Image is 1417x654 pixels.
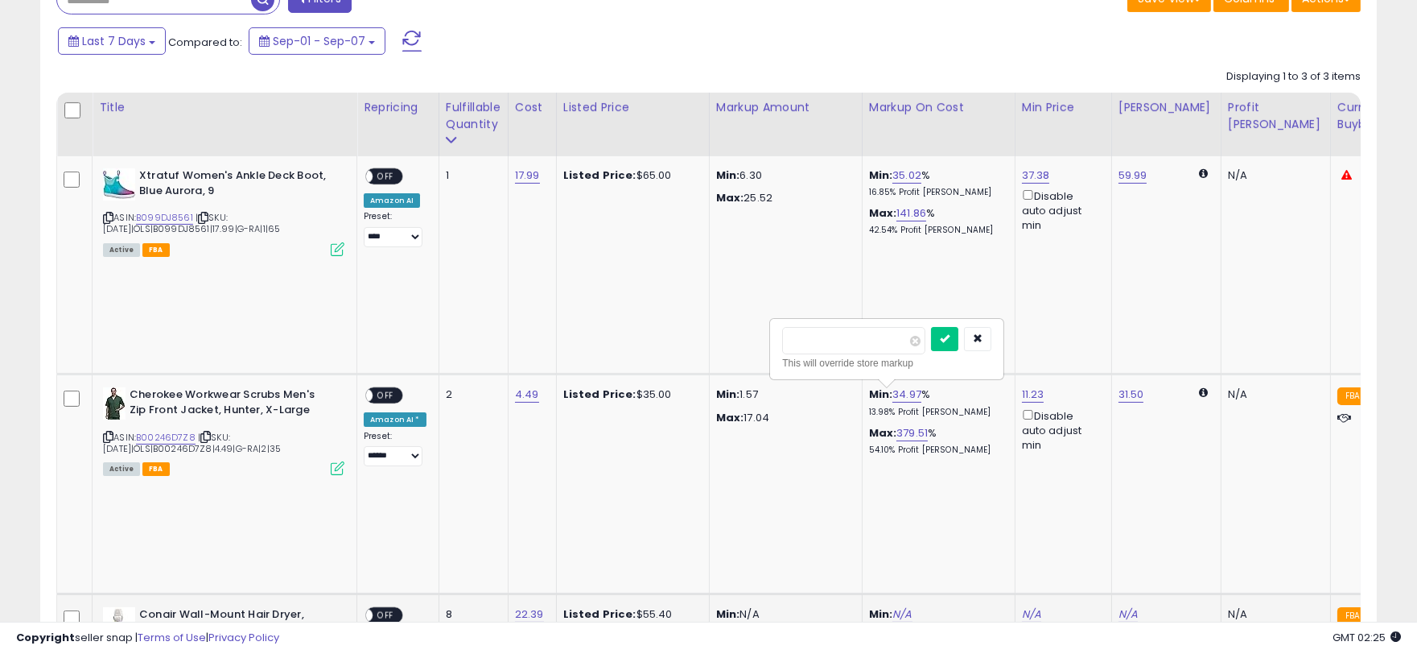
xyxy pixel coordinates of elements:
[373,608,398,622] span: OFF
[869,425,897,441] b: Max:
[364,431,426,467] div: Preset:
[563,607,697,622] div: $55.40
[364,99,432,116] div: Repricing
[862,93,1015,156] th: The percentage added to the cost of goods (COGS) that forms the calculator for Min & Max prices.
[869,387,1003,417] div: %
[1228,387,1318,402] div: N/A
[446,99,501,133] div: Fulfillable Quantity
[446,168,496,183] div: 1
[869,168,893,183] b: Min:
[16,630,75,645] strong: Copyright
[136,211,193,225] a: B099DJ8561
[869,225,1003,236] p: 42.54% Profit [PERSON_NAME]
[103,387,344,474] div: ASIN:
[716,168,740,183] strong: Min:
[716,410,744,425] strong: Max:
[1022,187,1099,233] div: Disable auto adjust min
[869,606,893,622] b: Min:
[1118,606,1138,623] a: N/A
[208,630,279,645] a: Privacy Policy
[446,607,496,622] div: 8
[1022,168,1050,184] a: 37.38
[892,168,921,184] a: 35.02
[716,607,850,622] p: N/A
[1118,168,1147,184] a: 59.99
[142,462,170,476] span: FBA
[1022,99,1105,116] div: Min Price
[1333,630,1401,645] span: 2025-09-15 02:25 GMT
[1228,168,1318,183] div: N/A
[138,630,206,645] a: Terms of Use
[716,99,855,116] div: Markup Amount
[1228,607,1318,622] div: N/A
[716,606,740,622] strong: Min:
[249,27,385,55] button: Sep-01 - Sep-07
[1118,387,1144,403] a: 31.50
[446,387,496,402] div: 2
[892,606,912,623] a: N/A
[130,387,325,421] b: Cherokee Workwear Scrubs Men's Zip Front Jacket, Hunter, X-Large
[103,431,281,455] span: | SKU: [DATE]|OLS|B00246D7Z8|4.49|G-RA|2|35
[1022,407,1099,453] div: Disable auto adjust min
[869,407,1003,418] p: 13.98% Profit [PERSON_NAME]
[1022,606,1041,623] a: N/A
[563,606,636,622] b: Listed Price:
[1337,387,1367,405] small: FBA
[364,211,426,247] div: Preset:
[716,387,850,402] p: 1.57
[716,191,850,205] p: 25.52
[103,211,280,235] span: | SKU: [DATE]|OLS|B099DJ8561|17.99|G-RA|1|65
[103,387,126,420] img: 41goJ0YZW7L._SL40_.jpg
[563,387,636,402] b: Listed Price:
[869,387,893,402] b: Min:
[563,168,697,183] div: $65.00
[869,99,1008,116] div: Markup on Cost
[563,99,702,116] div: Listed Price
[103,243,140,257] span: All listings currently available for purchase on Amazon
[142,243,170,257] span: FBA
[515,168,540,184] a: 17.99
[563,168,636,183] b: Listed Price:
[168,35,242,50] span: Compared to:
[515,387,539,403] a: 4.49
[869,445,1003,456] p: 54.10% Profit [PERSON_NAME]
[515,606,544,623] a: 22.39
[782,355,991,371] div: This will override store markup
[1118,99,1214,116] div: [PERSON_NAME]
[563,387,697,402] div: $35.00
[896,205,926,221] a: 141.86
[103,462,140,476] span: All listings currently available for purchase on Amazon
[869,206,1003,236] div: %
[896,425,928,441] a: 379.51
[273,33,365,49] span: Sep-01 - Sep-07
[16,631,279,646] div: seller snap | |
[716,411,850,425] p: 17.04
[373,389,398,403] span: OFF
[58,27,166,55] button: Last 7 Days
[103,168,344,255] div: ASIN:
[716,190,744,205] strong: Max:
[103,607,135,640] img: 21vJGykGbjL._SL40_.jpg
[716,387,740,402] strong: Min:
[136,431,196,445] a: B00246D7Z8
[364,412,426,427] div: Amazon AI *
[1226,69,1361,85] div: Displaying 1 to 3 of 3 items
[1228,99,1324,133] div: Profit [PERSON_NAME]
[99,99,350,116] div: Title
[869,426,1003,456] div: %
[373,170,398,184] span: OFF
[139,168,335,202] b: Xtratuf Women's Ankle Deck Boot, Blue Aurora, 9
[892,387,921,403] a: 34.97
[1022,387,1044,403] a: 11.23
[1337,607,1367,625] small: FBA
[869,187,1003,198] p: 16.85% Profit [PERSON_NAME]
[364,193,420,208] div: Amazon AI
[716,168,850,183] p: 6.30
[82,33,146,49] span: Last 7 Days
[869,168,1003,198] div: %
[869,205,897,221] b: Max:
[515,99,550,116] div: Cost
[103,168,135,201] img: 41XpnLc5qjL._SL40_.jpg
